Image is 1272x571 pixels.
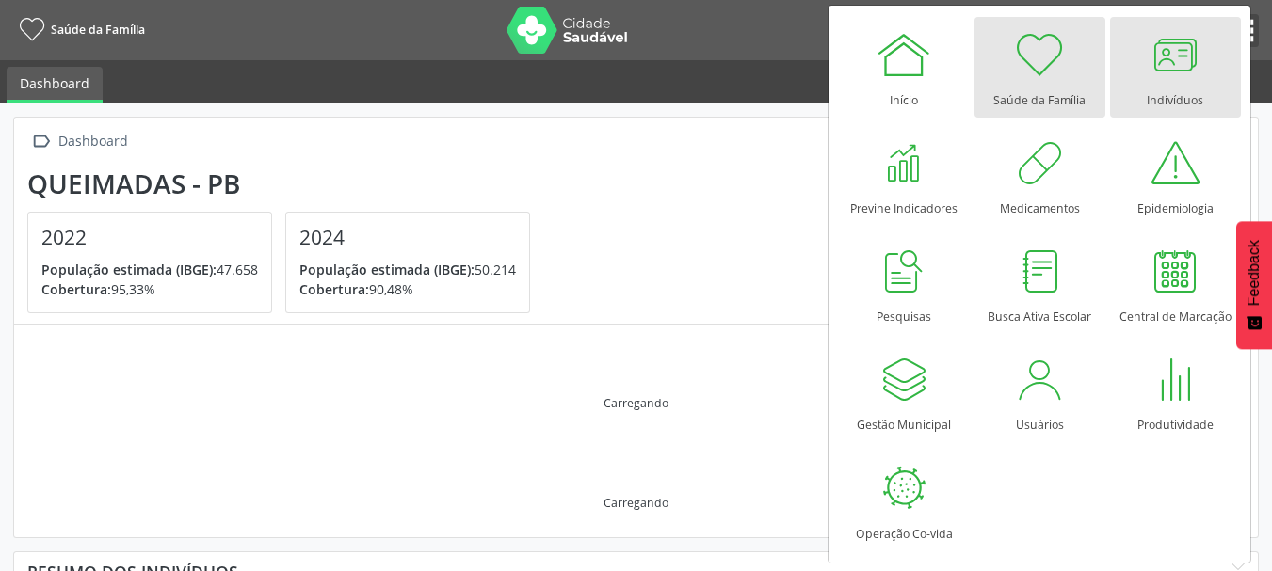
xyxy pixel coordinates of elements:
[41,260,258,279] p: 47.658
[839,125,970,226] a: Previne Indicadores
[41,279,258,299] p: 95,33%
[55,128,131,155] div: Dashboard
[27,128,55,155] i: 
[13,14,145,45] a: Saúde da Família
[974,17,1105,118] a: Saúde da Família
[1110,233,1241,334] a: Central de Marcação
[299,260,516,279] p: 50.214
[41,261,217,278] span: População estimada (IBGE):
[7,67,103,103] a: Dashboard
[51,22,145,38] span: Saúde da Família
[1110,17,1241,118] a: Indivíduos
[41,226,258,249] h4: 2022
[604,495,668,511] div: Carregando
[839,341,970,442] a: Gestão Municipal
[974,341,1105,442] a: Usuários
[839,17,970,118] a: Início
[27,128,131,155] a:  Dashboard
[41,280,111,298] span: Cobertura:
[839,233,970,334] a: Pesquisas
[839,451,970,551] a: Operação Co-vida
[1236,221,1272,349] button: Feedback - Mostrar pesquisa
[974,233,1105,334] a: Busca Ativa Escolar
[299,279,516,299] p: 90,48%
[299,280,369,298] span: Cobertura:
[604,395,668,411] div: Carregando
[1110,125,1241,226] a: Epidemiologia
[299,226,516,249] h4: 2024
[1246,240,1263,306] span: Feedback
[299,261,475,278] span: População estimada (IBGE):
[974,125,1105,226] a: Medicamentos
[1110,341,1241,442] a: Produtividade
[27,168,543,199] div: Queimadas - PB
